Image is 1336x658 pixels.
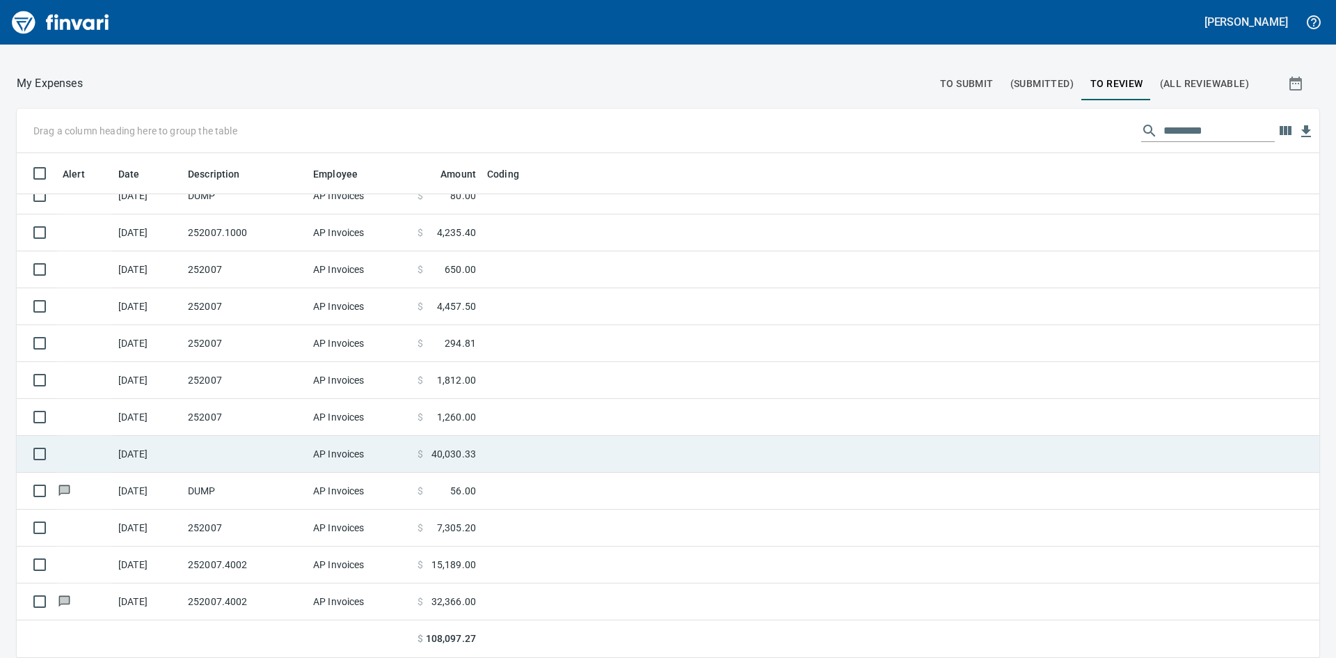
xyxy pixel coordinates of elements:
td: 252007 [182,362,308,399]
span: 15,189.00 [431,558,476,572]
nav: breadcrumb [17,75,83,92]
span: 32,366.00 [431,595,476,609]
td: AP Invoices [308,251,412,288]
span: $ [417,484,423,498]
span: Alert [63,166,85,182]
span: $ [417,521,423,535]
span: 4,235.40 [437,226,476,240]
td: [DATE] [113,399,182,436]
span: 1,260.00 [437,410,476,424]
td: [DATE] [113,583,182,620]
td: 252007 [182,325,308,362]
button: Download Table [1296,121,1317,142]
span: $ [417,226,423,240]
span: Alert [63,166,103,182]
span: 294.81 [445,336,476,350]
td: AP Invoices [308,214,412,251]
td: AP Invoices [308,510,412,547]
td: [DATE] [113,436,182,473]
td: [DATE] [113,510,182,547]
td: 252007.1000 [182,214,308,251]
td: DUMP [182,178,308,214]
span: 4,457.50 [437,299,476,313]
td: 252007 [182,510,308,547]
span: 80.00 [450,189,476,203]
span: Description [188,166,240,182]
p: My Expenses [17,75,83,92]
td: AP Invoices [308,288,412,325]
td: AP Invoices [308,325,412,362]
span: $ [417,447,423,461]
span: Amount [422,166,476,182]
p: Drag a column heading here to group the table [33,124,237,138]
td: DUMP [182,473,308,510]
td: AP Invoices [308,583,412,620]
span: $ [417,336,423,350]
button: Show transactions within a particular date range [1275,67,1319,100]
span: 40,030.33 [431,447,476,461]
span: 7,305.20 [437,521,476,535]
td: [DATE] [113,251,182,288]
span: 650.00 [445,263,476,276]
span: $ [417,299,423,313]
td: [DATE] [113,473,182,510]
span: Date [118,166,158,182]
button: [PERSON_NAME] [1201,11,1291,33]
td: 252007 [182,399,308,436]
span: Amount [440,166,476,182]
span: Date [118,166,140,182]
span: Has messages [57,597,72,606]
td: [DATE] [113,214,182,251]
span: Description [188,166,258,182]
span: $ [417,595,423,609]
span: $ [417,410,423,424]
span: (All Reviewable) [1160,75,1249,93]
td: AP Invoices [308,473,412,510]
span: (Submitted) [1010,75,1074,93]
span: To Submit [940,75,994,93]
span: To Review [1090,75,1143,93]
span: 1,812.00 [437,373,476,387]
span: $ [417,373,423,387]
td: 252007 [182,288,308,325]
td: [DATE] [113,288,182,325]
span: 56.00 [450,484,476,498]
span: Has messages [57,486,72,495]
span: Coding [487,166,537,182]
td: [DATE] [113,547,182,583]
td: 252007.4002 [182,547,308,583]
span: $ [417,189,423,203]
td: AP Invoices [308,547,412,583]
td: [DATE] [113,362,182,399]
img: Finvari [8,6,113,39]
td: [DATE] [113,325,182,362]
td: 252007.4002 [182,583,308,620]
span: Employee [313,166,358,182]
td: [DATE] [113,178,182,214]
span: Coding [487,166,519,182]
td: AP Invoices [308,399,412,436]
td: AP Invoices [308,362,412,399]
td: 252007 [182,251,308,288]
span: $ [417,558,423,572]
span: 108,097.27 [426,632,476,646]
td: AP Invoices [308,436,412,473]
td: AP Invoices [308,178,412,214]
span: Employee [313,166,376,182]
button: Choose columns to display [1275,120,1296,141]
span: $ [417,632,423,646]
span: $ [417,263,423,276]
h5: [PERSON_NAME] [1204,15,1288,29]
